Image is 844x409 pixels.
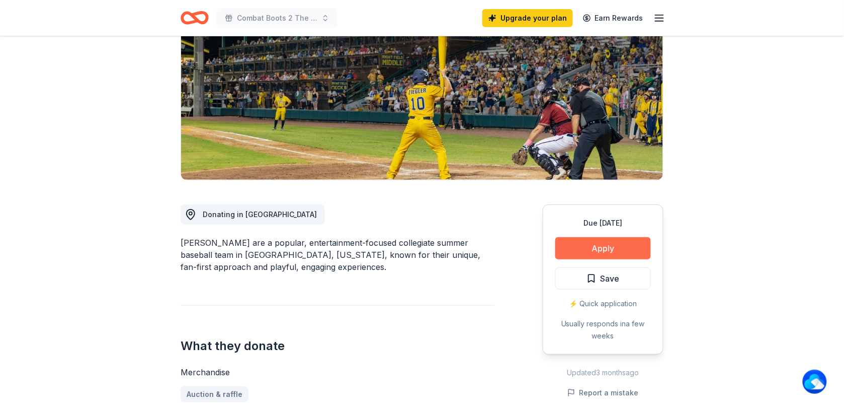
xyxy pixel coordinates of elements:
[555,217,651,229] div: Due [DATE]
[555,298,651,310] div: ⚡️ Quick application
[181,6,209,30] a: Home
[181,338,494,354] h2: What they donate
[181,237,494,273] div: [PERSON_NAME] are a popular, entertainment-focused collegiate summer baseball team in [GEOGRAPHIC...
[577,9,649,27] a: Earn Rewards
[237,12,317,24] span: Combat Boots 2 The Boardroom presents the "United We Stand" Campaign
[181,366,494,378] div: Merchandise
[567,387,639,399] button: Report a mistake
[217,8,337,28] button: Combat Boots 2 The Boardroom presents the "United We Stand" Campaign
[203,210,317,219] span: Donating in [GEOGRAPHIC_DATA]
[543,367,663,379] div: Updated 3 months ago
[601,272,620,285] span: Save
[555,237,651,259] button: Apply
[555,318,651,342] div: Usually responds in a few weeks
[555,267,651,290] button: Save
[482,9,573,27] a: Upgrade your plan
[181,386,248,402] a: Auction & raffle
